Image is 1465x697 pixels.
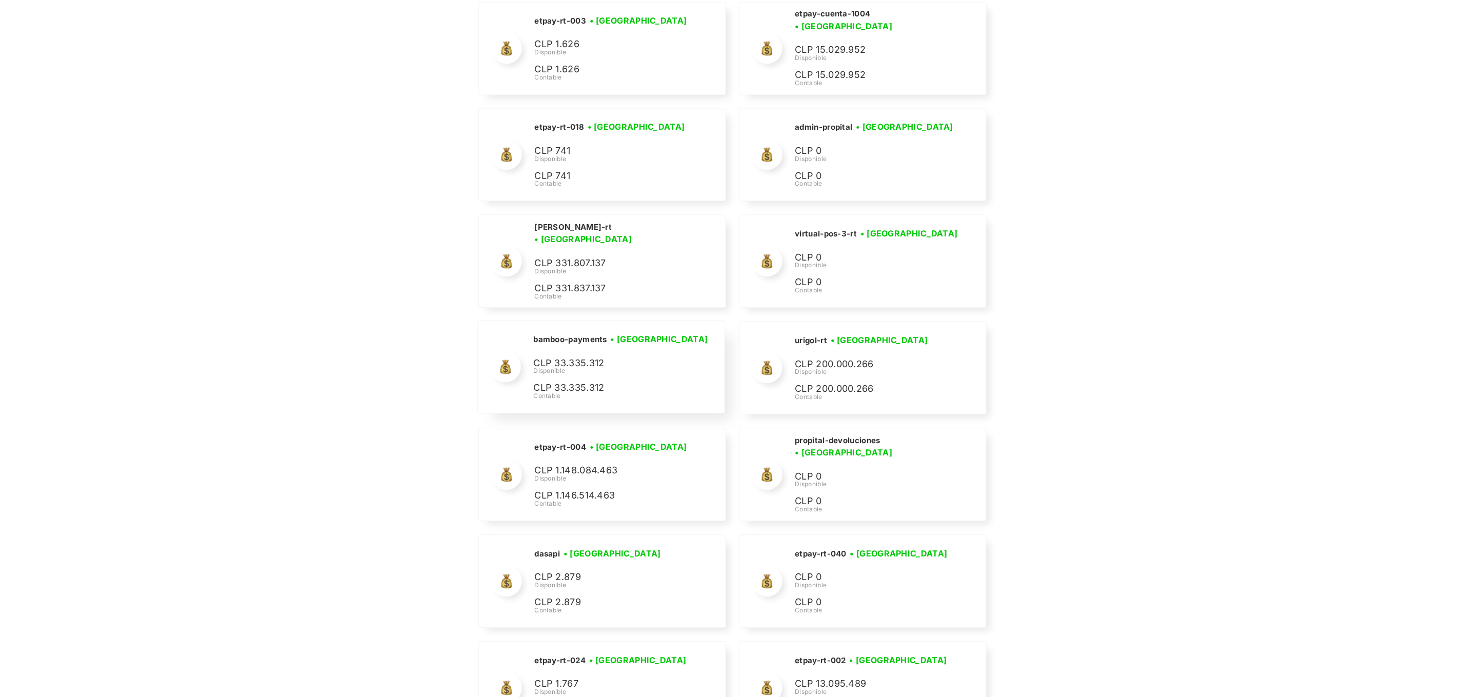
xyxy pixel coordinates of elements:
[534,655,586,666] h2: etpay-rt-024
[534,222,612,232] h2: [PERSON_NAME]-rt
[831,334,928,346] h3: • [GEOGRAPHIC_DATA]
[795,154,957,164] div: Disponible
[795,435,880,446] h2: propital-devoluciones
[795,549,847,559] h2: etpay-rt-040
[795,595,949,610] p: CLP 0
[589,654,687,666] h3: • [GEOGRAPHIC_DATA]
[534,48,690,57] div: Disponible
[534,581,688,590] div: Disponible
[611,333,708,345] h3: • [GEOGRAPHIC_DATA]
[534,292,713,301] div: Contable
[795,250,949,265] p: CLP 0
[534,499,690,508] div: Contable
[533,391,711,401] div: Contable
[534,595,688,610] p: CLP 2.879
[795,43,949,57] p: CLP 15.029.952
[534,169,688,184] p: CLP 741
[534,687,690,696] div: Disponible
[795,446,892,459] h3: • [GEOGRAPHIC_DATA]
[795,494,949,509] p: CLP 0
[534,233,632,245] h3: • [GEOGRAPHIC_DATA]
[534,676,688,691] p: CLP 1.767
[850,654,947,666] h3: • [GEOGRAPHIC_DATA]
[795,335,827,346] h2: urigol-rt
[850,547,948,560] h3: • [GEOGRAPHIC_DATA]
[795,53,973,63] div: Disponible
[564,547,661,560] h3: • [GEOGRAPHIC_DATA]
[533,334,607,345] h2: bamboo-payments
[534,73,690,82] div: Contable
[860,227,958,240] h3: • [GEOGRAPHIC_DATA]
[795,9,870,19] h2: etpay-cuenta-1004
[534,549,560,559] h2: dasapi
[534,463,688,478] p: CLP 1.148.084.463
[533,366,711,375] div: Disponible
[795,382,949,396] p: CLP 200.000.266
[534,488,688,503] p: CLP 1.146.514.463
[534,281,688,296] p: CLP 331.837.137
[534,606,688,615] div: Contable
[534,144,688,158] p: CLP 741
[534,179,688,188] div: Contable
[795,505,973,514] div: Contable
[534,256,688,271] p: CLP 331.807.137
[795,676,949,691] p: CLP 13.095.489
[795,480,973,489] div: Disponible
[590,14,687,27] h3: • [GEOGRAPHIC_DATA]
[534,37,688,52] p: CLP 1.626
[534,442,586,452] h2: etpay-rt-004
[534,570,688,585] p: CLP 2.879
[795,275,949,290] p: CLP 0
[534,154,688,164] div: Disponible
[795,357,949,372] p: CLP 200.000.266
[534,122,584,132] h2: etpay-rt-018
[795,68,949,83] p: CLP 15.029.952
[533,381,687,395] p: CLP 33.335.312
[795,78,973,88] div: Contable
[795,20,892,32] h3: • [GEOGRAPHIC_DATA]
[795,229,857,239] h2: virtual-pos-3-rt
[795,261,961,270] div: Disponible
[795,286,961,295] div: Contable
[795,606,951,615] div: Contable
[795,581,951,590] div: Disponible
[534,474,690,483] div: Disponible
[534,62,688,77] p: CLP 1.626
[588,121,685,133] h3: • [GEOGRAPHIC_DATA]
[590,441,687,453] h3: • [GEOGRAPHIC_DATA]
[795,392,949,402] div: Contable
[533,356,687,371] p: CLP 33.335.312
[534,16,586,26] h2: etpay-rt-003
[795,469,949,484] p: CLP 0
[795,367,949,376] div: Disponible
[795,570,949,585] p: CLP 0
[856,121,953,133] h3: • [GEOGRAPHIC_DATA]
[534,267,713,276] div: Disponible
[795,655,846,666] h2: etpay-rt-002
[795,687,950,696] div: Disponible
[795,169,949,184] p: CLP 0
[795,144,949,158] p: CLP 0
[795,122,852,132] h2: admin-propital
[795,179,957,188] div: Contable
